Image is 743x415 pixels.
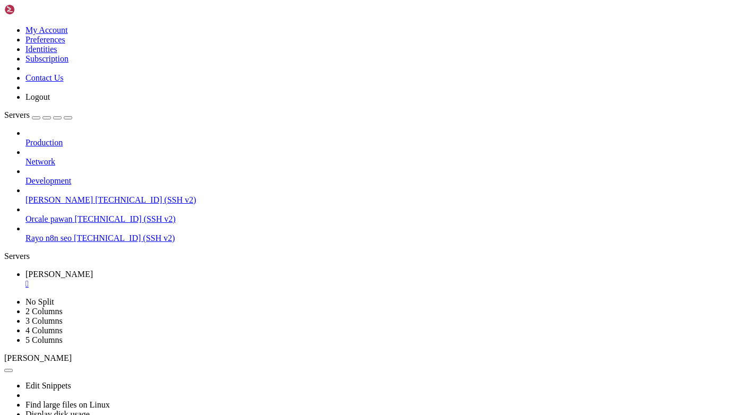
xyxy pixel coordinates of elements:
a: Orcale pawan [TECHNICAL_ID] (SSH v2) [25,214,739,224]
div: (19, 25) [89,225,93,234]
x-row: Welcome to Ubuntu 24.04.2 LTS (GNU/Linux 6.8.0-1021-azure x86_64) [4,4,604,13]
x-row: Memory usage: 35% IPv4 address for eth0: [TECHNICAL_ID] [4,92,604,101]
x-row: * Documentation: [URL][DOMAIN_NAME] [4,22,604,31]
a: [PERSON_NAME] [TECHNICAL_ID] (SSH v2) [25,195,739,205]
span: Production [25,138,63,147]
a: 2 Columns [25,307,63,316]
a: Rayo n8n seo [TECHNICAL_ID] (SSH v2) [25,234,739,243]
x-row: To see these additional updates run: apt list --upgradable [4,154,604,163]
a: My Account [25,25,68,34]
a: No Split [25,297,54,306]
x-row: Usage of /: 49.5% of 28.02GB Users logged in: 0 [4,84,604,93]
span: [PERSON_NAME] [25,195,93,204]
span: ubuntu@dev-rayo [4,225,68,234]
a: Find large files on Linux [25,400,110,409]
a: Logout [25,92,50,101]
li: Development [25,167,739,186]
span: Orcale pawan [25,214,72,223]
x-row: : $ [4,225,604,234]
x-row: Enable ESM Apps to receive additional future security updates. [4,172,604,181]
x-row: * Management: [URL][DOMAIN_NAME] [4,31,604,40]
x-row: Swap usage: 0% [4,101,604,110]
a: Subscription [25,54,69,63]
a: 3 Columns [25,316,63,325]
a: Development [25,176,739,186]
span: [PERSON_NAME] [25,270,93,279]
li: Orcale pawan [TECHNICAL_ID] (SSH v2) [25,205,739,224]
x-row: Last login: [DATE] from [TECHNICAL_ID] [4,216,604,225]
x-row: *** System restart required *** [4,207,604,216]
a: Preferences [25,35,65,44]
a: 5 Columns [25,335,63,344]
span: [TECHNICAL_ID] (SSH v2) [74,234,175,243]
x-row: * Support: [URL][DOMAIN_NAME] [4,40,604,49]
span: Rayo n8n seo [25,234,72,243]
x-row: 85 updates can be applied immediately. [4,145,604,154]
img: Shellngn [4,4,65,15]
span: ~ [72,225,76,234]
x-row: See [URL][DOMAIN_NAME] or run: sudo pro status [4,181,604,190]
a: Dev rayo [25,270,739,289]
a: Identities [25,45,57,54]
li: Production [25,128,739,148]
span: Network [25,157,55,166]
a: 4 Columns [25,326,63,335]
span: [TECHNICAL_ID] (SSH v2) [95,195,196,204]
div: Servers [4,252,739,261]
a: Network [25,157,739,167]
span: [TECHNICAL_ID] (SSH v2) [74,214,175,223]
a: Production [25,138,739,148]
x-row: Expanded Security Maintenance for Applications is not enabled. [4,128,604,137]
li: [PERSON_NAME] [TECHNICAL_ID] (SSH v2) [25,186,739,205]
a:  [25,279,739,289]
li: Rayo n8n seo [TECHNICAL_ID] (SSH v2) [25,224,739,243]
x-row: System load: 0.0 Processes: 216 [4,75,604,84]
a: Servers [4,110,72,119]
li: Network [25,148,739,167]
span: Servers [4,110,30,119]
span: [PERSON_NAME] [4,353,72,362]
a: Contact Us [25,73,64,82]
span: Development [25,176,71,185]
x-row: System information as of [DATE] [4,57,604,66]
a: Edit Snippets [25,381,71,390]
